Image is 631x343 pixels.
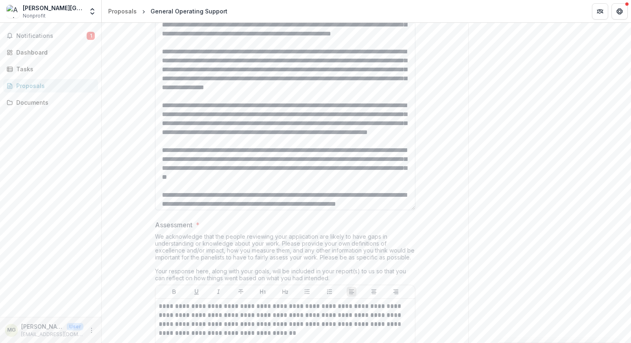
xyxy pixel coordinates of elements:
nav: breadcrumb [105,5,231,17]
button: Bullet List [302,287,312,297]
button: Get Help [611,3,628,20]
span: Notifications [16,33,87,40]
button: Align Right [391,287,401,297]
div: Proposals [108,7,137,15]
a: Dashboard [3,46,98,59]
p: Assessment [155,220,192,230]
span: Nonprofit [23,12,46,20]
button: Partners [592,3,608,20]
button: Open entity switcher [87,3,98,20]
p: User [67,323,83,330]
button: Ordered List [325,287,334,297]
div: [PERSON_NAME][GEOGRAPHIC_DATA] [23,4,83,12]
div: Marlee Gallagher [7,328,16,333]
button: More [87,325,96,335]
div: Dashboard [16,48,92,57]
p: [PERSON_NAME] [21,322,63,331]
span: 1 [87,32,95,40]
button: Align Center [369,287,379,297]
div: Proposals [16,81,92,90]
button: Italicize [214,287,223,297]
button: Strike [236,287,246,297]
a: Documents [3,96,98,109]
div: General Operating Support [151,7,227,15]
button: Heading 2 [280,287,290,297]
div: We acknowledge that the people reviewing your application are likely to have gaps in understandin... [155,233,415,285]
p: [EMAIL_ADDRESS][DOMAIN_NAME] [21,331,83,338]
img: Andrew Carnegie Free Library & Music Hall [7,5,20,18]
button: Align Left [347,287,356,297]
a: Proposals [3,79,98,92]
div: Tasks [16,65,92,73]
div: Documents [16,98,92,107]
button: Underline [192,287,201,297]
button: Bold [169,287,179,297]
a: Proposals [105,5,140,17]
button: Heading 1 [258,287,268,297]
a: Tasks [3,62,98,76]
button: Notifications1 [3,29,98,42]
